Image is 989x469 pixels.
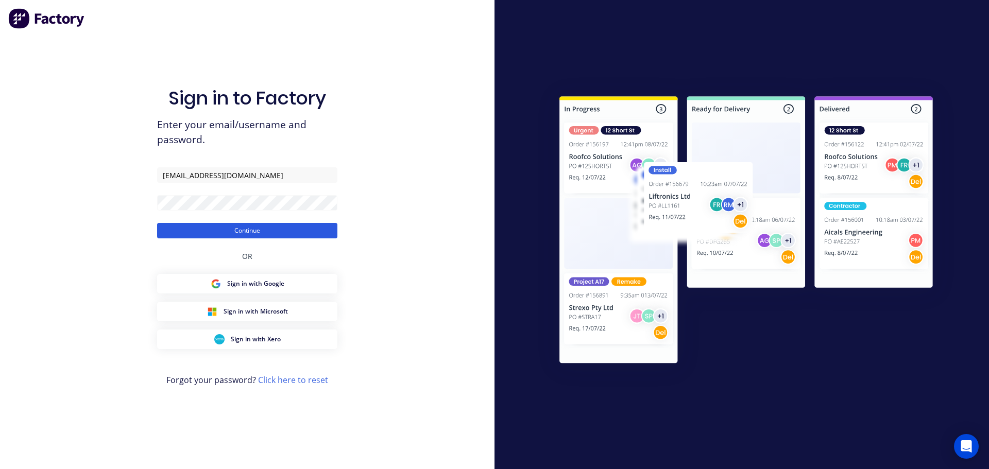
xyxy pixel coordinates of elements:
span: Sign in with Google [227,279,284,288]
img: Google Sign in [211,279,221,289]
button: Google Sign inSign in with Google [157,274,337,293]
img: Sign in [537,76,956,388]
img: Xero Sign in [214,334,225,344]
span: Sign in with Microsoft [224,307,288,316]
button: Continue [157,223,337,238]
div: OR [242,238,252,274]
span: Forgot your password? [166,374,328,386]
a: Click here to reset [258,374,328,386]
button: Microsoft Sign inSign in with Microsoft [157,302,337,321]
span: Sign in with Xero [231,335,281,344]
span: Enter your email/username and password. [157,117,337,147]
button: Xero Sign inSign in with Xero [157,329,337,349]
img: Microsoft Sign in [207,306,217,317]
input: Email/Username [157,167,337,183]
img: Factory [8,8,86,29]
h1: Sign in to Factory [168,87,326,109]
div: Open Intercom Messenger [954,434,979,459]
